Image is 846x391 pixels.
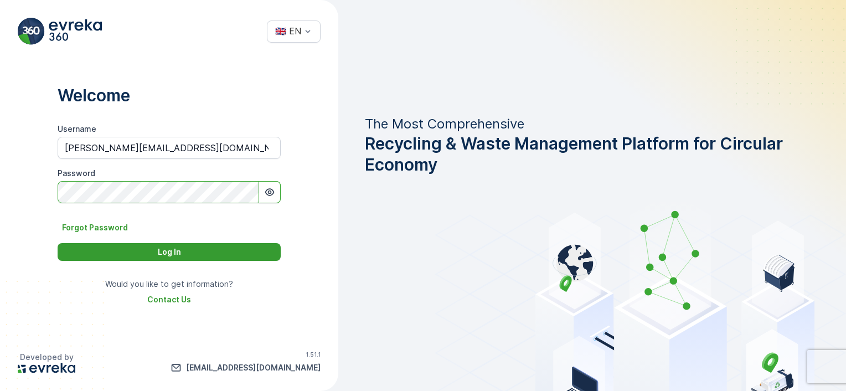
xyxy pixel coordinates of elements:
button: Log In [58,243,281,261]
img: evreka_360_logo [18,18,102,45]
p: 1.51.1 [306,351,321,358]
a: Contact Us [147,294,191,305]
p: The Most Comprehensive [365,115,819,133]
p: [EMAIL_ADDRESS][DOMAIN_NAME] [186,362,321,373]
label: Username [58,124,96,133]
p: Welcome [58,85,281,106]
span: Recycling & Waste Management Platform for Circular Economy [365,133,819,175]
a: info@evreka.co [171,362,321,373]
p: Would you like to get information? [105,279,233,290]
button: Forgot Password [58,221,132,234]
p: Forgot Password [62,222,128,233]
div: 🇬🇧 EN [275,26,301,36]
p: Log In [158,246,181,258]
label: Password [58,168,95,178]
